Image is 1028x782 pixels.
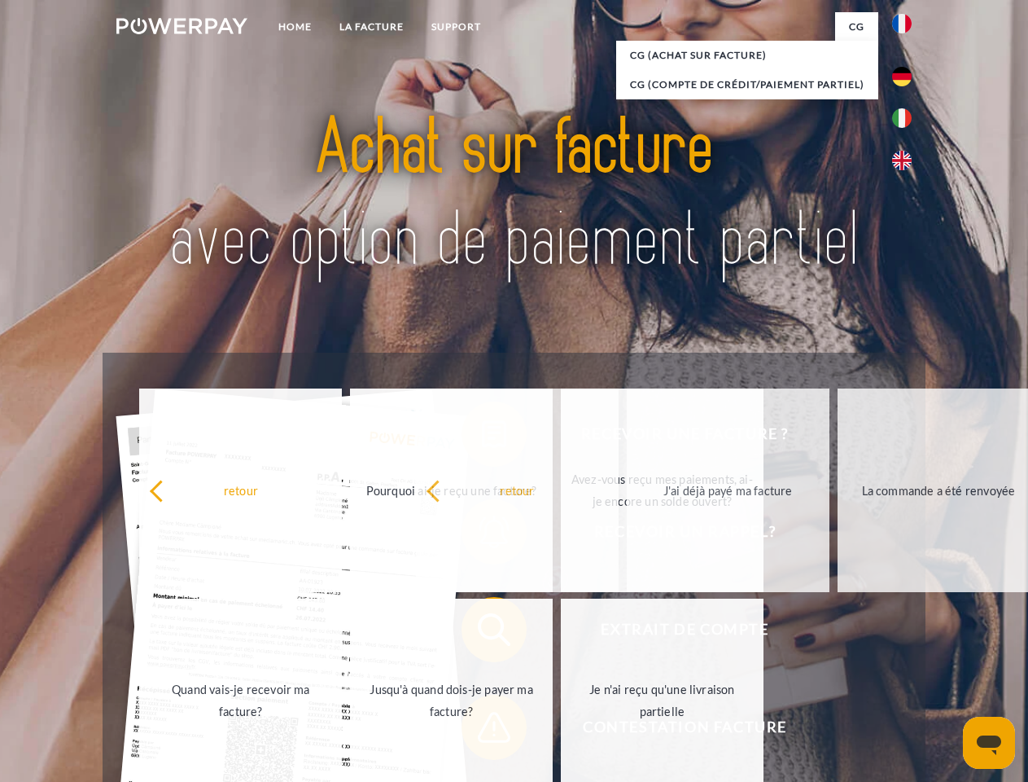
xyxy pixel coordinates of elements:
div: retour [149,479,332,501]
div: Quand vais-je recevoir ma facture? [149,679,332,723]
img: logo-powerpay-white.svg [116,18,247,34]
iframe: Bouton de lancement de la fenêtre de messagerie [963,717,1015,769]
div: J'ai déjà payé ma facture [636,479,820,501]
a: Home [265,12,326,42]
div: retour [426,479,609,501]
img: it [892,108,912,128]
div: Pourquoi ai-je reçu une facture? [360,479,543,501]
div: Jusqu'à quand dois-je payer ma facture? [360,679,543,723]
a: CG (Compte de crédit/paiement partiel) [616,70,878,99]
a: LA FACTURE [326,12,418,42]
img: en [892,151,912,170]
a: CG (achat sur facture) [616,41,878,70]
a: CG [835,12,878,42]
img: de [892,67,912,86]
div: Je n'ai reçu qu'une livraison partielle [571,679,754,723]
img: title-powerpay_fr.svg [155,78,873,312]
img: fr [892,14,912,33]
a: Support [418,12,495,42]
